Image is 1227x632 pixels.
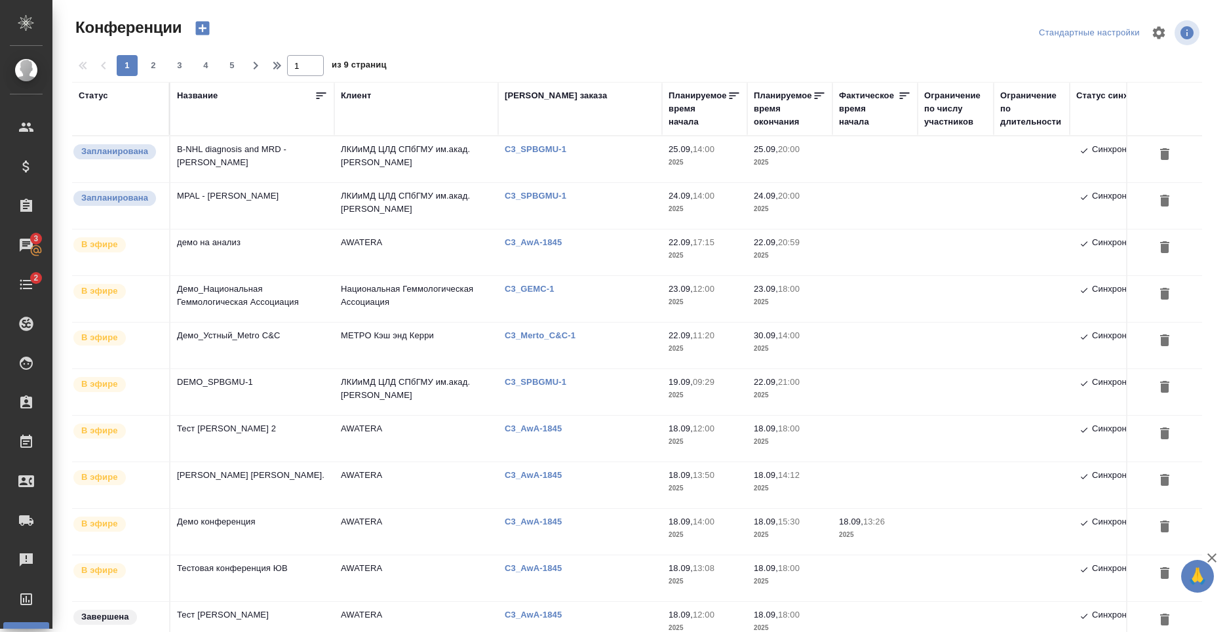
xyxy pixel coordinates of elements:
p: Синхронизировано [1092,376,1169,391]
p: Синхронизировано [1092,562,1169,578]
p: C3_GEMC-1 [505,284,564,294]
p: 19.09, [669,377,693,387]
p: Синхронизировано [1092,283,1169,298]
p: Синхронизировано [1092,422,1169,438]
p: 12:00 [693,284,714,294]
button: Удалить [1154,283,1176,307]
td: Демо_Устный_Metro C&C [170,323,334,368]
td: Демо конференция [170,509,334,555]
p: 22.09, [754,237,778,247]
a: C3_SPBGMU-1 [505,191,576,201]
td: AWATERA [334,509,498,555]
p: 2025 [839,528,911,542]
a: C3_AwA-1845 [505,517,572,526]
span: 5 [222,59,243,72]
td: AWATERA [334,462,498,508]
a: C3_AwA-1845 [505,424,572,433]
td: В-NHL diagnosis and MRD - [PERSON_NAME] [170,136,334,182]
p: 18:00 [778,563,800,573]
p: 2025 [754,482,826,495]
p: 13:50 [693,470,714,480]
p: 18.09, [754,610,778,620]
p: 14:00 [693,144,714,154]
p: 11:20 [693,330,714,340]
button: Удалить [1154,236,1176,260]
button: 🙏 [1181,560,1214,593]
td: Национальная Геммологическая Ассоциация [334,276,498,322]
p: 2025 [669,296,741,309]
div: Название [177,89,218,102]
button: Удалить [1154,329,1176,353]
p: 18:00 [778,284,800,294]
p: 2025 [669,575,741,588]
p: 12:00 [693,424,714,433]
td: МЕТРО Кэш энд Керри [334,323,498,368]
p: 2025 [754,389,826,402]
a: C3_AwA-1845 [505,470,572,480]
p: 18.09, [669,470,693,480]
div: Фактическое время начала [839,89,898,128]
p: 20:59 [778,237,800,247]
p: 20:00 [778,191,800,201]
p: 2025 [754,435,826,448]
p: Синхронизировано [1092,236,1169,252]
a: C3_SPBGMU-1 [505,377,576,387]
p: В эфире [81,564,118,577]
span: Конференции [72,17,182,38]
p: 18.09, [754,470,778,480]
p: 24.09, [754,191,778,201]
p: 23.09, [754,284,778,294]
span: 3 [169,59,190,72]
p: C3_SPBGMU-1 [505,144,576,154]
p: 30.09, [754,330,778,340]
p: 18:00 [778,610,800,620]
p: 22.09, [669,330,693,340]
div: split button [1036,23,1143,43]
p: В эфире [81,238,118,251]
a: C3_AwA-1845 [505,610,572,620]
p: 18.09, [754,563,778,573]
p: 2025 [754,575,826,588]
p: 15:30 [778,517,800,526]
td: ЛКИиМД ЦЛД СПбГМУ им.акад. [PERSON_NAME] [334,369,498,415]
p: Запланирована [81,145,148,158]
p: Синхронизировано [1092,515,1169,531]
p: 23.09, [669,284,693,294]
p: 2025 [669,389,741,402]
td: Тест [PERSON_NAME] 2 [170,416,334,462]
td: Тестовая конференция ЮВ [170,555,334,601]
p: 2025 [754,296,826,309]
p: В эфире [81,471,118,484]
div: Статус [79,89,108,102]
span: из 9 страниц [332,57,387,76]
p: 18.09, [754,424,778,433]
td: ЛКИиМД ЦЛД СПбГМУ им.акад. [PERSON_NAME] [334,183,498,229]
p: C3_Merto_C&C-1 [505,330,585,340]
button: 5 [222,55,243,76]
p: Запланирована [81,191,148,205]
p: 2025 [669,249,741,262]
td: MPAL - [PERSON_NAME] [170,183,334,229]
p: 2025 [754,342,826,355]
p: 18.09, [669,563,693,573]
td: AWATERA [334,229,498,275]
td: DEMO_SPBGMU-1 [170,369,334,415]
button: Создать [187,17,218,39]
p: Синхронизировано [1092,189,1169,205]
p: 18.09, [669,517,693,526]
button: Удалить [1154,515,1176,540]
button: Удалить [1154,376,1176,400]
button: Удалить [1154,422,1176,446]
p: 14:00 [693,191,714,201]
div: [PERSON_NAME] заказа [505,89,607,102]
p: 12:00 [693,610,714,620]
p: Синхронизировано [1092,469,1169,484]
div: Клиент [341,89,371,102]
p: 25.09, [669,144,693,154]
span: 🙏 [1186,563,1209,590]
span: 2 [143,59,164,72]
